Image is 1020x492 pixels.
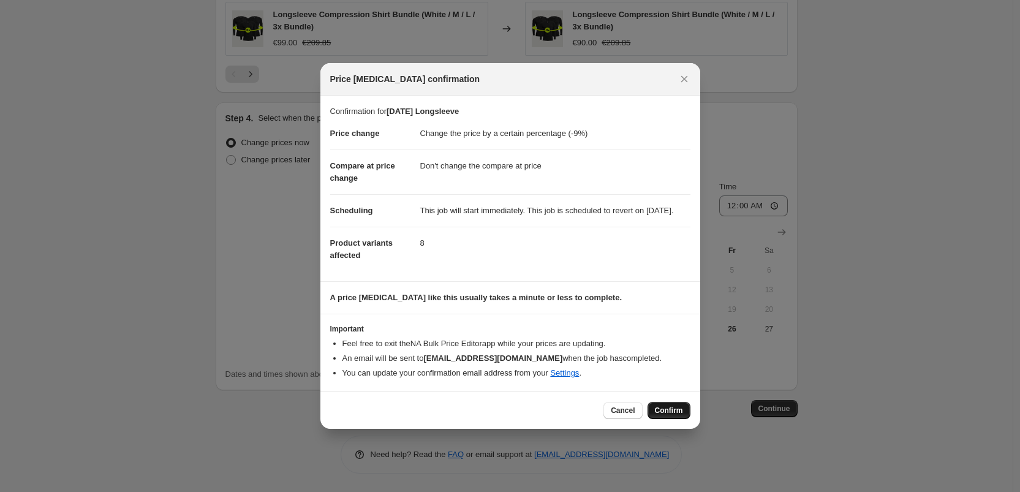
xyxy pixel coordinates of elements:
[330,324,690,334] h3: Important
[420,227,690,259] dd: 8
[420,118,690,149] dd: Change the price by a certain percentage (-9%)
[330,293,622,302] b: A price [MEDICAL_DATA] like this usually takes a minute or less to complete.
[655,406,683,415] span: Confirm
[330,161,395,183] span: Compare at price change
[603,402,642,419] button: Cancel
[330,206,373,215] span: Scheduling
[423,354,562,363] b: [EMAIL_ADDRESS][DOMAIN_NAME]
[387,107,459,116] b: [DATE] Longsleeve
[330,238,393,260] span: Product variants affected
[342,367,690,379] li: You can update your confirmation email address from your .
[648,402,690,419] button: Confirm
[550,368,579,377] a: Settings
[342,338,690,350] li: Feel free to exit the NA Bulk Price Editor app while your prices are updating.
[420,194,690,227] dd: This job will start immediately. This job is scheduled to revert on [DATE].
[330,129,380,138] span: Price change
[676,70,693,88] button: Close
[611,406,635,415] span: Cancel
[330,73,480,85] span: Price [MEDICAL_DATA] confirmation
[330,105,690,118] p: Confirmation for
[342,352,690,365] li: An email will be sent to when the job has completed .
[420,149,690,182] dd: Don't change the compare at price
